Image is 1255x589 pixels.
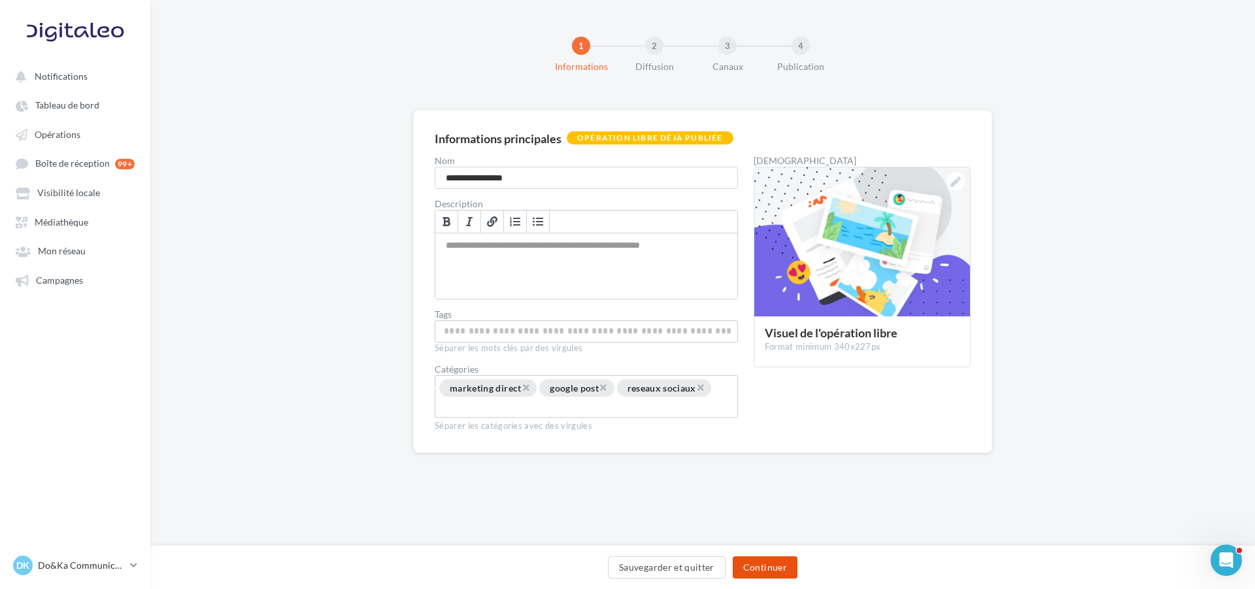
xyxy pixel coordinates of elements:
[718,37,737,55] div: 3
[1211,545,1242,576] iframe: Intercom live chat
[37,188,100,199] span: Visibilité locale
[8,210,142,233] a: Médiathèque
[435,365,738,374] div: Catégories
[435,343,738,354] div: Séparer les mots clés par des virgules
[765,327,960,339] div: Visuel de l'opération libre
[599,381,607,394] span: ×
[35,71,88,82] span: Notifications
[115,159,135,169] div: 99+
[35,129,80,140] span: Opérations
[539,60,623,73] div: Informations
[522,381,529,394] span: ×
[733,556,797,579] button: Continuer
[608,556,726,579] button: Sauvegarder et quitter
[754,156,971,165] div: [DEMOGRAPHIC_DATA]
[35,100,99,111] span: Tableau de bord
[527,210,550,233] a: Insérer/Supprimer une liste à puces
[435,375,738,418] div: Choisissez une catégorie
[792,37,810,55] div: 4
[567,131,733,144] div: Opération libre déjà publiée
[435,310,738,319] label: Tags
[438,324,735,339] input: Permet aux affiliés de trouver l'opération libre plus facilement
[458,210,481,233] a: Italique (Ctrl+I)
[38,246,86,257] span: Mon réseau
[35,216,88,227] span: Médiathèque
[36,275,83,286] span: Campagnes
[435,418,738,432] div: Séparer les catégories avec des virgules
[645,37,663,55] div: 2
[435,156,738,165] label: Nom
[759,60,843,73] div: Publication
[8,151,142,175] a: Boîte de réception 99+
[38,559,125,572] p: Do&Ka Communication
[572,37,590,55] div: 1
[686,60,769,73] div: Canaux
[435,320,738,343] div: Permet aux affiliés de trouver l'opération libre plus facilement
[435,199,738,209] label: Description
[16,559,29,572] span: DK
[8,180,142,204] a: Visibilité locale
[8,122,142,146] a: Opérations
[10,553,140,578] a: DK Do&Ka Communication
[435,133,561,144] div: Informations principales
[8,64,137,88] button: Notifications
[612,60,696,73] div: Diffusion
[481,210,504,233] a: Lien
[35,158,110,169] span: Boîte de réception
[450,382,522,394] span: marketing direct
[627,382,696,394] span: reseaux sociaux
[504,210,527,233] a: Insérer/Supprimer une liste numérotée
[8,239,142,262] a: Mon réseau
[438,399,535,414] input: Choisissez une catégorie
[435,210,458,233] a: Gras (Ctrl+B)
[8,93,142,116] a: Tableau de bord
[8,268,142,292] a: Campagnes
[765,341,960,353] div: Format minimum 340x227px
[550,382,599,394] span: google post
[435,233,737,299] div: Permet de préciser les enjeux de la campagne à vos affiliés
[696,381,704,394] span: ×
